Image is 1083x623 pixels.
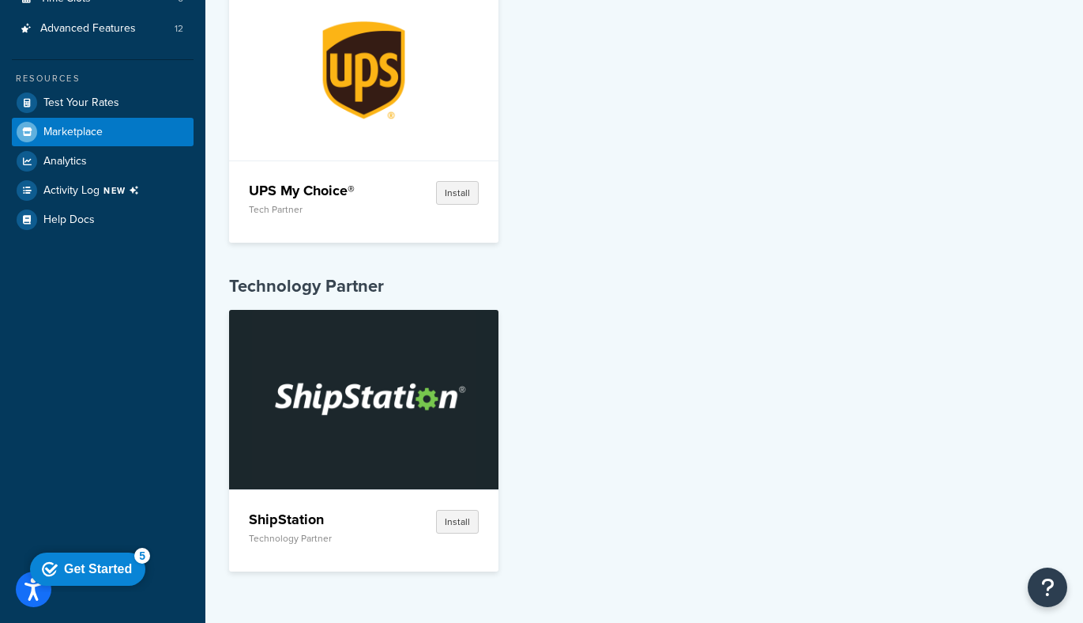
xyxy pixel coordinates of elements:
span: Activity Log [43,180,145,201]
span: Analytics [43,155,87,168]
h4: ShipStation [249,510,378,529]
a: Activity LogNEW [12,176,194,205]
a: Advanced Features12 [12,14,194,43]
div: 5 [111,3,126,19]
h4: UPS My Choice® [249,181,378,200]
li: Advanced Features [12,14,194,43]
img: ShipStation [252,310,476,489]
span: Help Docs [43,213,95,227]
div: Resources [12,72,194,85]
span: NEW [103,184,145,197]
button: Install [436,510,479,534]
span: Test Your Rates [43,96,119,110]
a: Analytics [12,147,194,176]
span: Marketplace [43,126,103,139]
h4: Technology Partner [229,274,1063,298]
li: [object Object] [12,176,194,205]
p: Technology Partner [249,533,378,544]
span: 12 [175,22,183,36]
a: Help Docs [12,206,194,234]
button: Open Resource Center [1028,568,1067,607]
div: Get Started 5 items remaining, 0% complete [6,8,122,41]
a: Marketplace [12,118,194,146]
a: Test Your Rates [12,89,194,117]
a: ShipStation [229,310,498,490]
button: Install [436,181,479,205]
div: Get Started [40,17,108,32]
p: Tech Partner [249,204,378,215]
span: Advanced Features [40,22,136,36]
